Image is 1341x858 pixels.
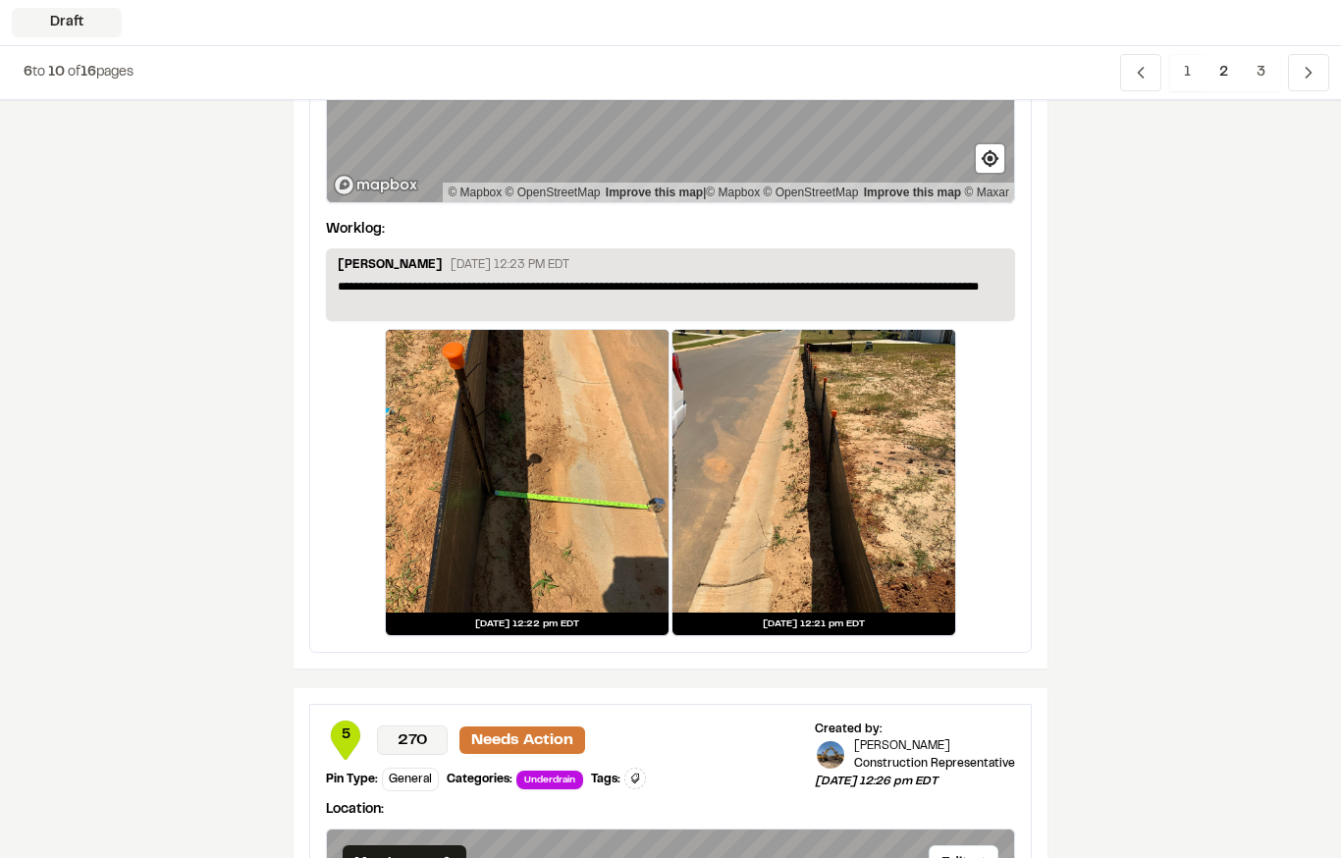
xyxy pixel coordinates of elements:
a: Improve this map [864,186,961,199]
a: Mapbox [706,186,760,199]
p: [DATE] 12:26 pm EDT [815,773,1015,790]
a: Maxar [964,186,1009,199]
button: Edit Tags [624,768,646,789]
div: Draft [12,8,122,37]
p: 270 [377,725,448,755]
p: Location: [326,799,1015,821]
span: 16 [80,67,96,79]
div: Categories: [447,771,512,788]
p: [PERSON_NAME] [854,738,1015,755]
p: Worklog: [326,219,385,241]
div: Pin Type: [326,771,378,788]
div: | [448,183,1009,202]
a: Mapbox [448,186,502,199]
a: Map feedback [606,186,703,199]
a: [DATE] 12:21 pm EDT [671,329,956,636]
span: Underdrain [516,771,583,789]
nav: Navigation [1120,54,1329,91]
button: Find my location [976,144,1004,173]
div: [DATE] 12:21 pm EDT [672,613,955,635]
span: 1 [1169,54,1206,91]
span: 3 [1242,54,1280,91]
a: OpenStreetMap [764,186,859,199]
div: General [382,768,439,791]
p: [PERSON_NAME] [338,256,443,278]
div: Tags: [591,771,620,788]
p: to of pages [24,62,134,83]
span: 2 [1205,54,1243,91]
div: [DATE] 12:22 pm EDT [386,613,669,635]
a: Mapbox logo [333,174,419,196]
a: [DATE] 12:22 pm EDT [385,329,670,636]
span: 6 [24,67,32,79]
a: OpenStreetMap [506,186,601,199]
p: [DATE] 12:23 PM EDT [451,256,569,274]
span: 10 [48,67,65,79]
span: 5 [326,724,365,746]
p: Construction Representative [854,755,1015,773]
p: Needs Action [459,726,585,754]
div: Created by: [815,721,1015,738]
